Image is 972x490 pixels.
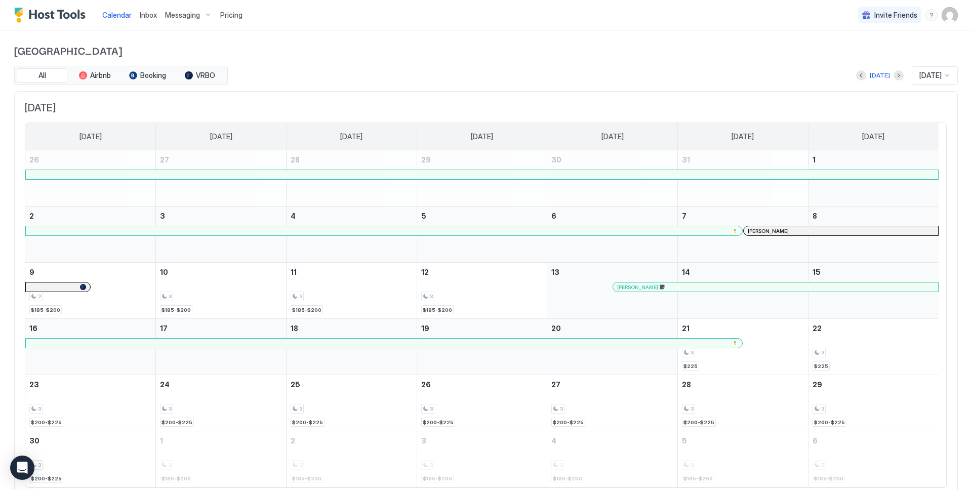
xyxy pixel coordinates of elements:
[678,431,808,487] td: December 5, 2025
[417,431,547,487] td: December 3, 2025
[808,319,939,375] td: November 22, 2025
[29,212,34,220] span: 2
[160,268,168,276] span: 10
[169,293,172,300] span: 3
[220,11,242,20] span: Pricing
[732,132,754,141] span: [DATE]
[291,436,295,445] span: 2
[678,319,808,338] a: November 21, 2025
[196,71,215,80] span: VRBO
[417,150,547,207] td: October 29, 2025
[160,380,170,389] span: 24
[821,405,824,412] span: 3
[25,263,155,281] a: November 9, 2025
[287,319,417,338] a: November 18, 2025
[17,68,67,83] button: All
[160,436,163,445] span: 1
[748,228,789,234] span: [PERSON_NAME]
[330,123,373,150] a: Tuesday
[25,207,156,263] td: November 2, 2025
[292,307,321,313] span: $185-$200
[808,375,939,431] td: November 29, 2025
[210,132,232,141] span: [DATE]
[175,68,225,83] button: VRBO
[421,212,426,220] span: 5
[870,71,890,80] div: [DATE]
[287,375,417,394] a: November 25, 2025
[868,69,892,81] button: [DATE]
[682,324,690,333] span: 21
[156,207,286,225] a: November 3, 2025
[31,307,60,313] span: $185-$200
[808,263,939,319] td: November 15, 2025
[291,268,297,276] span: 11
[919,71,942,80] span: [DATE]
[678,263,808,319] td: November 14, 2025
[591,123,634,150] a: Thursday
[25,102,947,114] span: [DATE]
[547,319,678,375] td: November 20, 2025
[417,150,547,169] a: October 29, 2025
[678,319,808,375] td: November 21, 2025
[682,436,687,445] span: 5
[25,431,155,450] a: November 30, 2025
[140,71,166,80] span: Booking
[25,150,156,207] td: October 26, 2025
[291,212,296,220] span: 4
[471,132,493,141] span: [DATE]
[25,319,155,338] a: November 16, 2025
[29,155,39,164] span: 26
[14,8,90,23] a: Host Tools Logo
[721,123,764,150] a: Friday
[813,380,822,389] span: 29
[287,263,417,281] a: November 11, 2025
[25,431,156,487] td: November 30, 2025
[814,419,845,426] span: $200-$225
[423,419,454,426] span: $200-$225
[287,150,417,169] a: October 28, 2025
[69,123,112,150] a: Sunday
[808,207,939,225] a: November 8, 2025
[291,380,300,389] span: 25
[25,375,156,431] td: November 23, 2025
[678,207,808,263] td: November 7, 2025
[31,419,62,426] span: $200-$225
[292,419,323,426] span: $200-$225
[814,363,828,370] span: $225
[683,419,714,426] span: $200-$225
[29,268,34,276] span: 9
[340,132,362,141] span: [DATE]
[156,375,286,394] a: November 24, 2025
[551,212,556,220] span: 6
[421,380,431,389] span: 26
[808,375,939,394] a: November 29, 2025
[547,431,678,487] td: December 4, 2025
[160,324,168,333] span: 17
[286,207,417,263] td: November 4, 2025
[25,263,156,319] td: November 9, 2025
[547,375,677,394] a: November 27, 2025
[423,307,452,313] span: $185-$200
[29,436,39,445] span: 30
[682,380,691,389] span: 28
[169,405,172,412] span: 3
[29,324,37,333] span: 16
[69,68,120,83] button: Airbnb
[691,349,694,356] span: 3
[691,405,694,412] span: 3
[678,263,808,281] a: November 14, 2025
[421,268,429,276] span: 12
[560,405,563,412] span: 3
[808,150,939,169] a: November 1, 2025
[678,207,808,225] a: November 7, 2025
[894,70,904,80] button: Next month
[813,268,821,276] span: 15
[286,319,417,375] td: November 18, 2025
[421,155,431,164] span: 29
[156,431,287,487] td: December 1, 2025
[291,324,298,333] span: 18
[165,11,200,20] span: Messaging
[678,431,808,450] a: December 5, 2025
[200,123,242,150] a: Monday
